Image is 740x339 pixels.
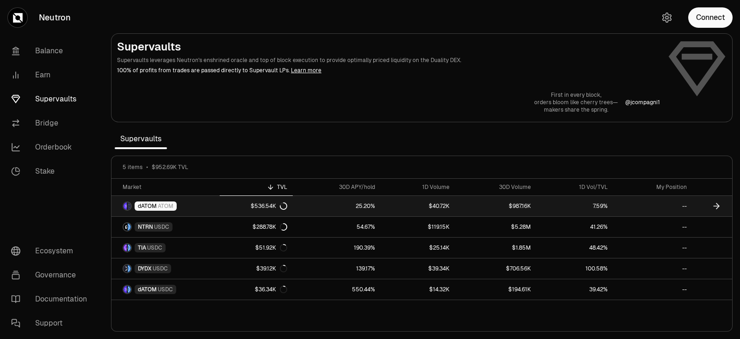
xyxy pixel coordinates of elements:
a: Orderbook [4,135,100,159]
a: 39.42% [536,279,613,300]
img: USDC Logo [128,244,131,251]
img: USDC Logo [128,265,131,272]
a: 550.44% [293,279,381,300]
p: First in every block, [534,91,618,99]
a: @jcompagni1 [625,99,660,106]
div: $36.34K [255,286,287,293]
a: -- [613,217,693,237]
p: Supervaults leverages Neutron's enshrined oracle and top of block execution to provide optimally ... [117,56,660,64]
a: $536.54K [220,196,293,216]
div: My Position [619,183,687,191]
a: Documentation [4,287,100,311]
a: $25.14K [381,238,455,258]
span: ATOM [158,202,173,210]
a: -- [613,196,693,216]
span: USDC [147,244,162,251]
a: $51.92K [220,238,293,258]
img: USDC Logo [128,223,131,231]
a: 139.17% [293,258,381,279]
span: TIA [138,244,146,251]
span: USDC [158,286,173,293]
a: -- [613,238,693,258]
div: Market [123,183,214,191]
div: $288.78K [253,223,287,231]
img: dATOM Logo [123,286,127,293]
span: dATOM [138,286,157,293]
a: -- [613,279,693,300]
a: -- [613,258,693,279]
a: TIA LogoUSDC LogoTIAUSDC [111,238,220,258]
a: Earn [4,63,100,87]
a: $1.85M [455,238,536,258]
div: 1D Volume [386,183,450,191]
a: 54.67% [293,217,381,237]
span: NTRN [138,223,153,231]
p: makers share the spring. [534,106,618,113]
a: 41.26% [536,217,613,237]
button: Connect [688,7,733,28]
a: $36.34K [220,279,293,300]
span: USDC [153,265,168,272]
a: $194.61K [455,279,536,300]
div: 30D APY/hold [298,183,375,191]
div: $51.92K [255,244,287,251]
a: 7.59% [536,196,613,216]
img: ATOM Logo [128,202,131,210]
a: dATOM LogoATOM LogodATOMATOM [111,196,220,216]
span: $952.69K TVL [152,163,188,171]
a: $987.16K [455,196,536,216]
span: USDC [154,223,169,231]
img: NTRN Logo [123,223,127,231]
div: $39.12K [256,265,287,272]
a: $119.15K [381,217,455,237]
div: 1D Vol/TVL [542,183,607,191]
a: 190.39% [293,238,381,258]
a: $706.56K [455,258,536,279]
span: 5 items [123,163,142,171]
a: $39.34K [381,258,455,279]
a: Ecosystem [4,239,100,263]
a: $39.12K [220,258,293,279]
div: 30D Volume [461,183,531,191]
a: Governance [4,263,100,287]
a: First in every block,orders bloom like cherry trees—makers share the spring. [534,91,618,113]
span: Supervaults [115,130,167,148]
a: $288.78K [220,217,293,237]
h2: Supervaults [117,39,660,54]
a: 100.58% [536,258,613,279]
a: $40.72K [381,196,455,216]
img: USDC Logo [128,286,131,293]
a: Bridge [4,111,100,135]
a: Learn more [291,67,321,74]
p: orders bloom like cherry trees— [534,99,618,106]
a: Balance [4,39,100,63]
a: DYDX LogoUSDC LogoDYDXUSDC [111,258,220,279]
p: 100% of profits from trades are passed directly to Supervault LPs. [117,66,660,75]
div: TVL [225,183,287,191]
p: @ jcompagni1 [625,99,660,106]
img: dATOM Logo [123,202,127,210]
a: NTRN LogoUSDC LogoNTRNUSDC [111,217,220,237]
span: dATOM [138,202,157,210]
div: $536.54K [251,202,287,210]
a: Support [4,311,100,335]
a: dATOM LogoUSDC LogodATOMUSDC [111,279,220,300]
img: DYDX Logo [123,265,127,272]
span: DYDX [138,265,152,272]
a: 25.20% [293,196,381,216]
a: 48.42% [536,238,613,258]
a: Supervaults [4,87,100,111]
a: $14.32K [381,279,455,300]
img: TIA Logo [123,244,127,251]
a: $5.28M [455,217,536,237]
a: Stake [4,159,100,183]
